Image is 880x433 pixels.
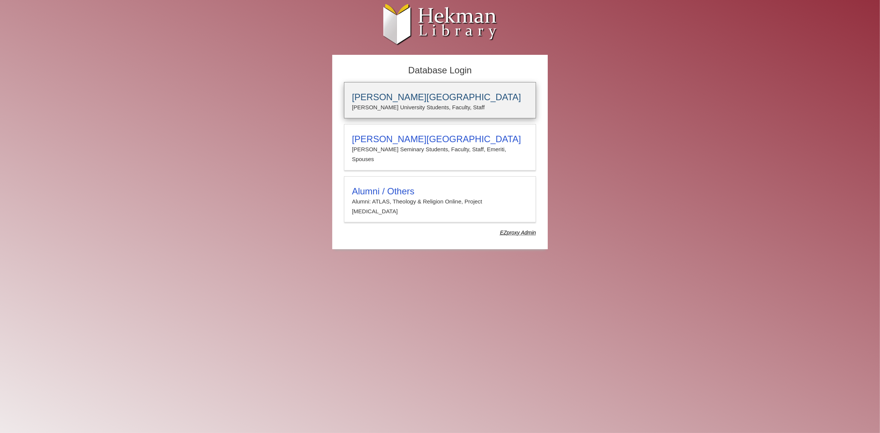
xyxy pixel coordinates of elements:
p: Alumni: ATLAS, Theology & Religion Online, Project [MEDICAL_DATA] [352,197,528,217]
a: [PERSON_NAME][GEOGRAPHIC_DATA][PERSON_NAME] University Students, Faculty, Staff [344,82,536,118]
h2: Database Login [340,63,540,78]
h3: [PERSON_NAME][GEOGRAPHIC_DATA] [352,92,528,102]
h3: Alumni / Others [352,186,528,197]
p: [PERSON_NAME] Seminary Students, Faculty, Staff, Emeriti, Spouses [352,144,528,165]
a: [PERSON_NAME][GEOGRAPHIC_DATA][PERSON_NAME] Seminary Students, Faculty, Staff, Emeriti, Spouses [344,124,536,171]
dfn: Use Alumni login [500,230,536,236]
summary: Alumni / OthersAlumni: ATLAS, Theology & Religion Online, Project [MEDICAL_DATA] [352,186,528,217]
h3: [PERSON_NAME][GEOGRAPHIC_DATA] [352,134,528,144]
p: [PERSON_NAME] University Students, Faculty, Staff [352,102,528,112]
